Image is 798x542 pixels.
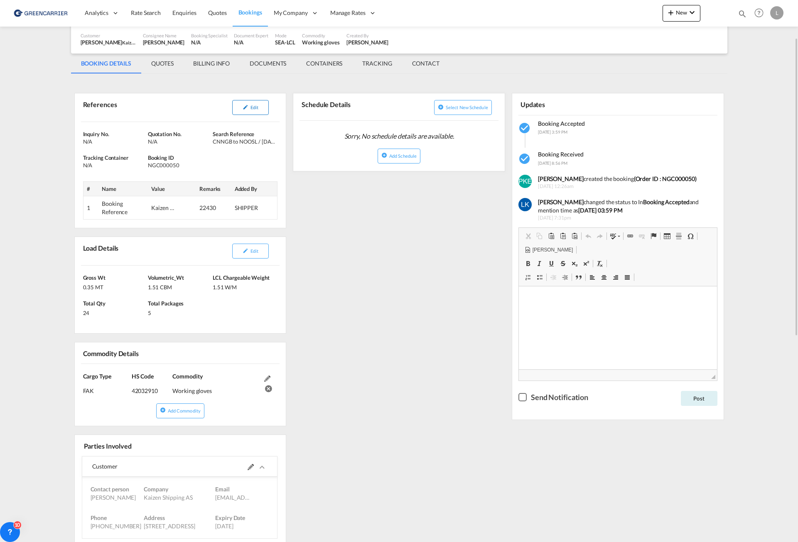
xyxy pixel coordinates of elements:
md-tab-item: QUOTES [141,54,183,73]
div: Document Expert [234,32,268,39]
a: Hevet skrift [580,258,592,269]
div: N/A [83,161,146,169]
b: [DATE] 03:59 PM [578,207,623,214]
div: 5 [148,307,211,317]
a: Klipp ut (Ctrl+X) [522,231,534,242]
a: Blokkjuster [621,272,633,283]
div: 1.51 W/M [213,281,275,291]
md-tab-item: BILLING INFO [183,54,240,73]
a: [PERSON_NAME] [522,244,575,255]
div: 42032910 [132,381,171,395]
button: Post [681,391,717,406]
button: icon-plus-circleAdd Commodity [156,403,204,418]
a: Stavekontroll mens du skriver [608,231,622,242]
md-icon: icon-plus-circle [438,104,444,110]
md-tab-item: TRACKING [352,54,402,73]
td: Booking Reference [98,196,148,220]
b: [PERSON_NAME] [538,198,584,205]
a: Fet (Ctrl+B) [522,258,534,269]
a: Sett inn horisontal linje [673,231,685,242]
span: Gross Wt [83,274,106,281]
th: Value [148,181,196,196]
a: Understreking (Ctrl+U) [545,258,557,269]
div: [PERSON_NAME] [143,39,185,46]
div: Customer [92,457,180,476]
span: Volumetric_Wt [148,274,184,281]
button: icon-pencilEdit [232,244,269,259]
div: Load Details [81,240,122,262]
span: New [666,9,697,16]
button: icon-plus 400-fgNewicon-chevron-down [663,5,700,22]
th: Name [98,181,148,196]
div: 12/09/2025 [215,522,251,530]
md-tab-item: BOOKING DETAILS [71,54,142,73]
div: L [770,6,783,20]
a: Legg til / fjern nummerert liste [522,272,534,283]
div: N/A [234,39,268,46]
div: Working gloves [172,381,260,395]
a: Midtstill [598,272,610,283]
div: References [81,97,179,118]
a: Lim inn (Ctrl+V) [545,231,557,242]
div: 24 [83,307,146,317]
div: NGC000050 [148,161,211,169]
span: Add Schedule [389,153,417,159]
md-icon: icon-plus-circle [381,152,387,158]
a: Lim inn fra Word [569,231,580,242]
span: Quotes [208,9,226,16]
a: Venstrejuster [587,272,598,283]
md-icon: icon-checkbox-marked-circle [518,122,532,135]
md-tab-item: CONTACT [402,54,449,73]
div: created the booking [538,175,711,183]
span: Address [144,514,165,521]
div: Per Kristian Edvartsen [346,39,388,46]
span: Add Commodity [168,408,201,413]
span: Bookings [238,9,262,16]
span: Commodity [172,373,202,380]
span: Cargo Type [83,373,111,380]
div: Customer [81,32,136,39]
b: (Order ID : NGC000050) [634,175,697,182]
div: Commodity Details [81,346,179,360]
div: Send Notification [531,392,588,403]
span: Search Reference [213,131,254,137]
div: +47 465 12 354 [91,522,144,530]
div: CNNGB to NOOSL / 12 Aug 2025 [213,138,275,145]
md-icon: icon-magnify [738,9,747,18]
a: Kursiv (Ctrl+I) [534,258,545,269]
th: Added By [231,181,277,196]
td: SHIPPER [231,196,277,220]
a: Kopier (Ctrl+C) [534,231,545,242]
span: Select new schedule [446,105,488,110]
span: [DATE] 8:56 PM [538,161,567,166]
b: [PERSON_NAME] [538,175,584,182]
div: Per Kristian Edvartsen [91,493,144,502]
md-icon: icon-chevron-down [687,7,697,17]
md-checkbox: Checkbox No Ink [518,391,588,403]
div: Booking Specialist [191,32,227,39]
div: Commodity [302,32,340,39]
div: 22430 [199,204,224,212]
div: Kaizen Shipping AS [144,493,215,502]
button: icon-plus-circleSelect new schedule [434,100,492,115]
md-icon: icon-pencil [243,248,248,254]
a: Senket skrift [569,258,580,269]
md-icon: Edit [264,376,270,382]
span: Help [752,6,766,20]
span: Expiry Date [215,514,245,521]
span: [DATE] 3:59 PM [538,129,567,134]
md-icon: icon-plus-circle [160,407,166,413]
span: Edit [250,248,258,254]
a: Legg til / fjern punktliste [534,272,545,283]
span: Inquiry No. [83,131,109,137]
md-icon: icon-cancel [264,383,270,390]
span: Enquiries [172,9,196,16]
div: N/A [83,138,146,145]
a: Sett inn spesialtegn [685,231,696,242]
a: Fjern formatering [594,258,606,269]
span: Contact person [91,486,130,493]
td: 1 [83,196,98,220]
div: Updates [518,97,616,111]
span: Quotation No. [148,131,182,137]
